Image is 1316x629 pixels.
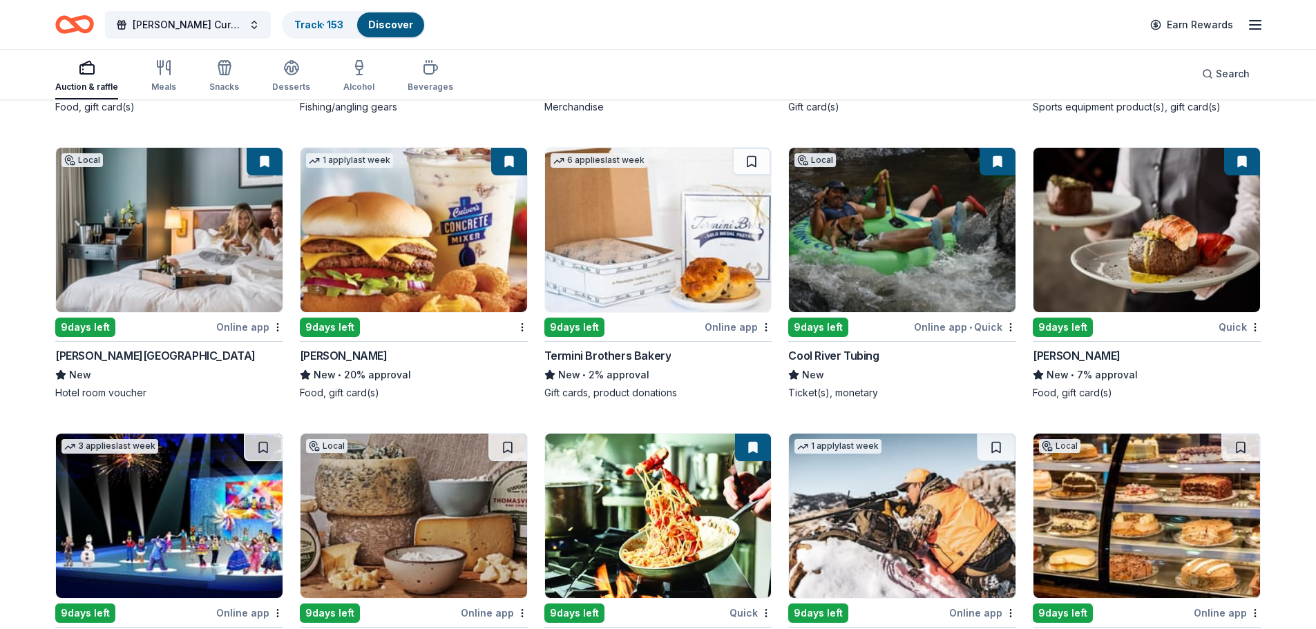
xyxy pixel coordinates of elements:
[55,386,283,400] div: Hotel room voucher
[61,153,103,167] div: Local
[544,147,772,400] a: Image for Termini Brothers Bakery6 applieslast week9days leftOnline appTermini Brothers BakeryNew...
[544,386,772,400] div: Gift cards, product donations
[69,367,91,383] span: New
[216,318,283,336] div: Online app
[1071,369,1075,380] span: •
[1216,66,1250,82] span: Search
[1033,603,1093,623] div: 9 days left
[788,603,848,623] div: 9 days left
[55,81,118,93] div: Auction & raffle
[105,11,271,39] button: [PERSON_NAME] Cure Golf Tournament
[306,439,347,453] div: Local
[1219,318,1261,336] div: Quick
[408,54,453,99] button: Beverages
[301,148,527,312] img: Image for Culver's
[209,81,239,93] div: Snacks
[408,81,453,93] div: Beverages
[1047,367,1069,383] span: New
[55,318,115,337] div: 9 days left
[1033,148,1260,312] img: Image for Fleming's
[56,148,283,312] img: Image for Perry Lane Hotel
[55,100,283,114] div: Food, gift card(s)
[794,153,836,167] div: Local
[914,318,1016,336] div: Online app Quick
[1033,347,1120,364] div: [PERSON_NAME]
[1033,100,1261,114] div: Sports equipment product(s), gift card(s)
[294,19,343,30] a: Track· 153
[544,100,772,114] div: Merchandise
[949,604,1016,621] div: Online app
[55,147,283,400] a: Image for Perry Lane HotelLocal9days leftOnline app[PERSON_NAME][GEOGRAPHIC_DATA]NewHotel room vo...
[151,81,176,93] div: Meals
[794,439,881,454] div: 1 apply last week
[300,386,528,400] div: Food, gift card(s)
[789,148,1015,312] img: Image for Cool River Tubing
[300,147,528,400] a: Image for Culver's 1 applylast week9days left[PERSON_NAME]New•20% approvalFood, gift card(s)
[301,434,527,598] img: Image for Sweet Grass Dairy
[544,347,671,364] div: Termini Brothers Bakery
[300,100,528,114] div: Fishing/angling gears
[343,54,374,99] button: Alcohol
[133,17,243,33] span: [PERSON_NAME] Cure Golf Tournament
[1033,147,1261,400] a: Image for Fleming's9days leftQuick[PERSON_NAME]New•7% approvalFood, gift card(s)
[802,367,824,383] span: New
[788,147,1016,400] a: Image for Cool River TubingLocal9days leftOnline app•QuickCool River TubingNewTicket(s), monetary
[151,54,176,99] button: Meals
[272,54,310,99] button: Desserts
[1033,367,1261,383] div: 7% approval
[1191,60,1261,88] button: Search
[55,8,94,41] a: Home
[216,604,283,621] div: Online app
[788,318,848,337] div: 9 days left
[1142,12,1241,37] a: Earn Rewards
[1039,439,1080,453] div: Local
[55,54,118,99] button: Auction & raffle
[1033,386,1261,400] div: Food, gift card(s)
[1194,604,1261,621] div: Online app
[300,367,528,383] div: 20% approval
[61,439,158,454] div: 3 applies last week
[1033,318,1093,337] div: 9 days left
[272,81,310,93] div: Desserts
[544,367,772,383] div: 2% approval
[969,322,972,333] span: •
[582,369,586,380] span: •
[545,148,772,312] img: Image for Termini Brothers Bakery
[209,54,239,99] button: Snacks
[306,153,393,168] div: 1 apply last week
[551,153,647,168] div: 6 applies last week
[300,318,360,337] div: 9 days left
[55,603,115,623] div: 9 days left
[55,347,256,364] div: [PERSON_NAME][GEOGRAPHIC_DATA]
[300,347,388,364] div: [PERSON_NAME]
[545,434,772,598] img: Image for Carrabba's Italian Grill
[343,81,374,93] div: Alcohol
[544,603,604,623] div: 9 days left
[558,367,580,383] span: New
[300,603,360,623] div: 9 days left
[282,11,426,39] button: Track· 153Discover
[788,386,1016,400] div: Ticket(s), monetary
[1033,434,1260,598] img: Image for Café Intermezzo
[729,604,772,621] div: Quick
[314,367,336,383] span: New
[788,347,879,364] div: Cool River Tubing
[544,318,604,337] div: 9 days left
[368,19,413,30] a: Discover
[56,434,283,598] img: Image for Feld Entertainment
[788,100,1016,114] div: Gift card(s)
[461,604,528,621] div: Online app
[789,434,1015,598] img: Image for Burris Optics
[338,369,341,380] span: •
[705,318,772,336] div: Online app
